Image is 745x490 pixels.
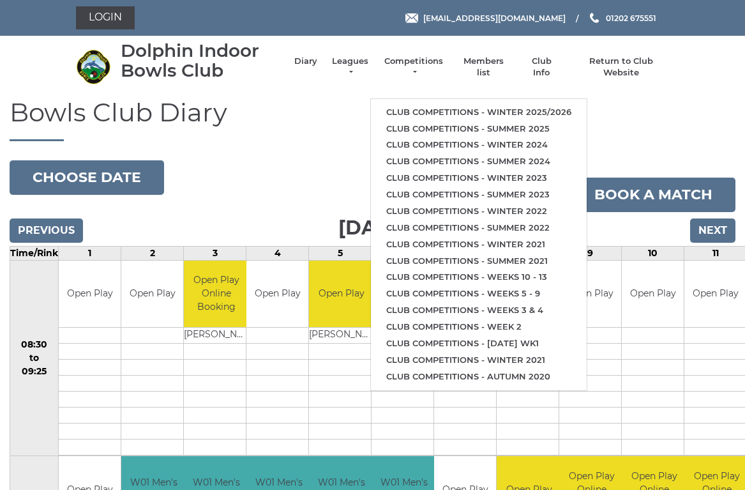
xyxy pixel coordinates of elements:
[371,369,587,385] a: Club competitions - Autumn 2020
[588,12,656,24] a: Phone us 01202 675551
[590,13,599,23] img: Phone us
[121,261,183,328] td: Open Play
[523,56,560,79] a: Club Info
[371,286,587,302] a: Club competitions - Weeks 5 - 9
[10,260,59,456] td: 08:30 to 09:25
[76,6,135,29] a: Login
[184,328,248,344] td: [PERSON_NAME]
[405,13,418,23] img: Email
[184,246,246,260] td: 3
[371,187,587,203] a: Club competitions - Summer 2023
[559,261,621,328] td: Open Play
[690,218,735,243] input: Next
[371,352,587,369] a: Club competitions - Winter 2021
[294,56,317,67] a: Diary
[371,104,587,121] a: Club competitions - Winter 2025/2026
[246,246,309,260] td: 4
[371,170,587,187] a: Club competitions - Winter 2023
[371,253,587,270] a: Club competitions - Summer 2021
[371,203,587,220] a: Club competitions - Winter 2022
[121,246,184,260] td: 2
[371,335,587,352] a: Club competitions - [DATE] wk1
[10,218,83,243] input: Previous
[371,236,587,253] a: Club competitions - Winter 2021
[457,56,510,79] a: Members list
[423,13,566,22] span: [EMAIL_ADDRESS][DOMAIN_NAME]
[622,246,684,260] td: 10
[10,246,59,260] td: Time/Rink
[370,98,587,391] ul: Competitions
[10,160,164,195] button: Choose date
[371,269,587,286] a: Club competitions - Weeks 10 - 13
[59,246,121,260] td: 1
[405,12,566,24] a: Email [EMAIL_ADDRESS][DOMAIN_NAME]
[371,121,587,137] a: Club competitions - Summer 2025
[371,137,587,153] a: Club competitions - Winter 2024
[76,49,111,84] img: Dolphin Indoor Bowls Club
[606,13,656,22] span: 01202 675551
[246,261,308,328] td: Open Play
[10,98,735,141] h1: Bowls Club Diary
[371,153,587,170] a: Club competitions - Summer 2024
[571,178,735,212] a: Book a match
[371,319,587,335] a: Club competitions - Week 2
[184,261,248,328] td: Open Play Online Booking
[309,261,373,328] td: Open Play
[59,261,121,328] td: Open Play
[573,56,669,79] a: Return to Club Website
[309,328,373,344] td: [PERSON_NAME]
[383,56,444,79] a: Competitions
[309,246,372,260] td: 5
[371,302,587,319] a: Club competitions - Weeks 3 & 4
[121,41,282,80] div: Dolphin Indoor Bowls Club
[330,56,370,79] a: Leagues
[559,246,622,260] td: 9
[371,220,587,236] a: Club competitions - Summer 2022
[622,261,684,328] td: Open Play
